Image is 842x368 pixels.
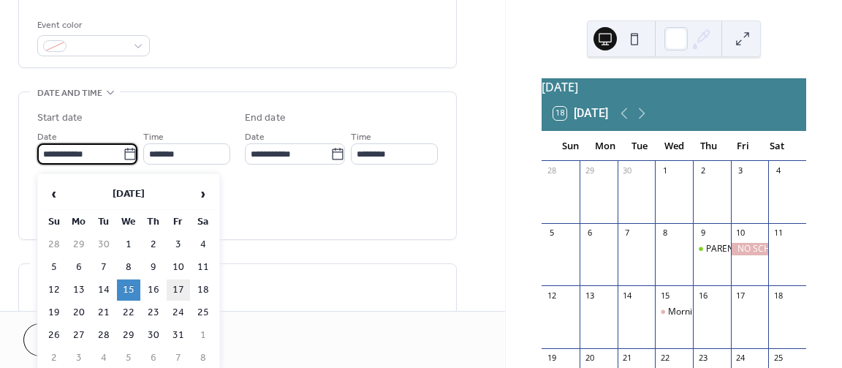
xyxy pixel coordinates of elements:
[191,302,215,323] td: 25
[693,243,731,255] div: PARENT/TEACHER NIGHT
[731,243,769,255] div: NO SCHOOL - TEACHER INSERVICE
[697,290,708,301] div: 16
[542,78,806,96] div: [DATE]
[167,211,190,233] th: Fr
[67,179,190,210] th: [DATE]
[117,211,140,233] th: We
[773,165,784,176] div: 4
[773,228,784,239] div: 11
[142,234,165,255] td: 2
[192,179,214,209] span: ›
[42,211,66,233] th: Su
[622,228,633,239] div: 7
[622,290,633,301] div: 14
[92,279,115,301] td: 14
[142,211,165,233] th: Th
[167,325,190,346] td: 31
[117,325,140,346] td: 29
[588,132,622,161] div: Mon
[668,306,816,318] div: Morning Cafe - following Song Circle
[546,165,557,176] div: 28
[67,325,91,346] td: 27
[760,132,794,161] div: Sat
[37,129,57,145] span: Date
[92,257,115,278] td: 7
[622,353,633,364] div: 21
[584,353,595,364] div: 20
[117,302,140,323] td: 22
[92,302,115,323] td: 21
[622,165,633,176] div: 30
[735,290,746,301] div: 17
[351,129,371,145] span: Time
[42,257,66,278] td: 5
[142,302,165,323] td: 23
[735,228,746,239] div: 10
[697,353,708,364] div: 23
[657,132,691,161] div: Wed
[735,353,746,364] div: 24
[23,323,113,356] button: Cancel
[143,129,164,145] span: Time
[773,353,784,364] div: 25
[546,290,557,301] div: 12
[167,279,190,301] td: 17
[92,234,115,255] td: 30
[67,234,91,255] td: 29
[167,234,190,255] td: 3
[67,302,91,323] td: 20
[584,290,595,301] div: 13
[659,353,670,364] div: 22
[191,325,215,346] td: 1
[655,306,693,318] div: Morning Cafe - following Song Circle
[697,228,708,239] div: 9
[659,228,670,239] div: 8
[67,257,91,278] td: 6
[92,211,115,233] th: Tu
[659,165,670,176] div: 1
[546,228,557,239] div: 5
[142,279,165,301] td: 16
[42,279,66,301] td: 12
[92,325,115,346] td: 28
[191,211,215,233] th: Sa
[67,211,91,233] th: Mo
[726,132,760,161] div: Fri
[37,86,102,101] span: Date and time
[553,132,588,161] div: Sun
[697,165,708,176] div: 2
[191,279,215,301] td: 18
[142,257,165,278] td: 9
[42,325,66,346] td: 26
[117,279,140,301] td: 15
[691,132,726,161] div: Thu
[117,234,140,255] td: 1
[67,279,91,301] td: 13
[37,18,147,33] div: Event color
[191,257,215,278] td: 11
[42,234,66,255] td: 28
[37,110,83,126] div: Start date
[167,257,190,278] td: 10
[622,132,656,161] div: Tue
[43,179,65,209] span: ‹
[546,353,557,364] div: 19
[548,103,613,124] button: 18[DATE]
[584,228,595,239] div: 6
[167,302,190,323] td: 24
[659,290,670,301] div: 15
[117,257,140,278] td: 8
[245,129,265,145] span: Date
[191,234,215,255] td: 4
[706,243,810,255] div: PARENT/TEACHER NIGHT
[735,165,746,176] div: 3
[584,165,595,176] div: 29
[42,302,66,323] td: 19
[245,110,286,126] div: End date
[773,290,784,301] div: 18
[142,325,165,346] td: 30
